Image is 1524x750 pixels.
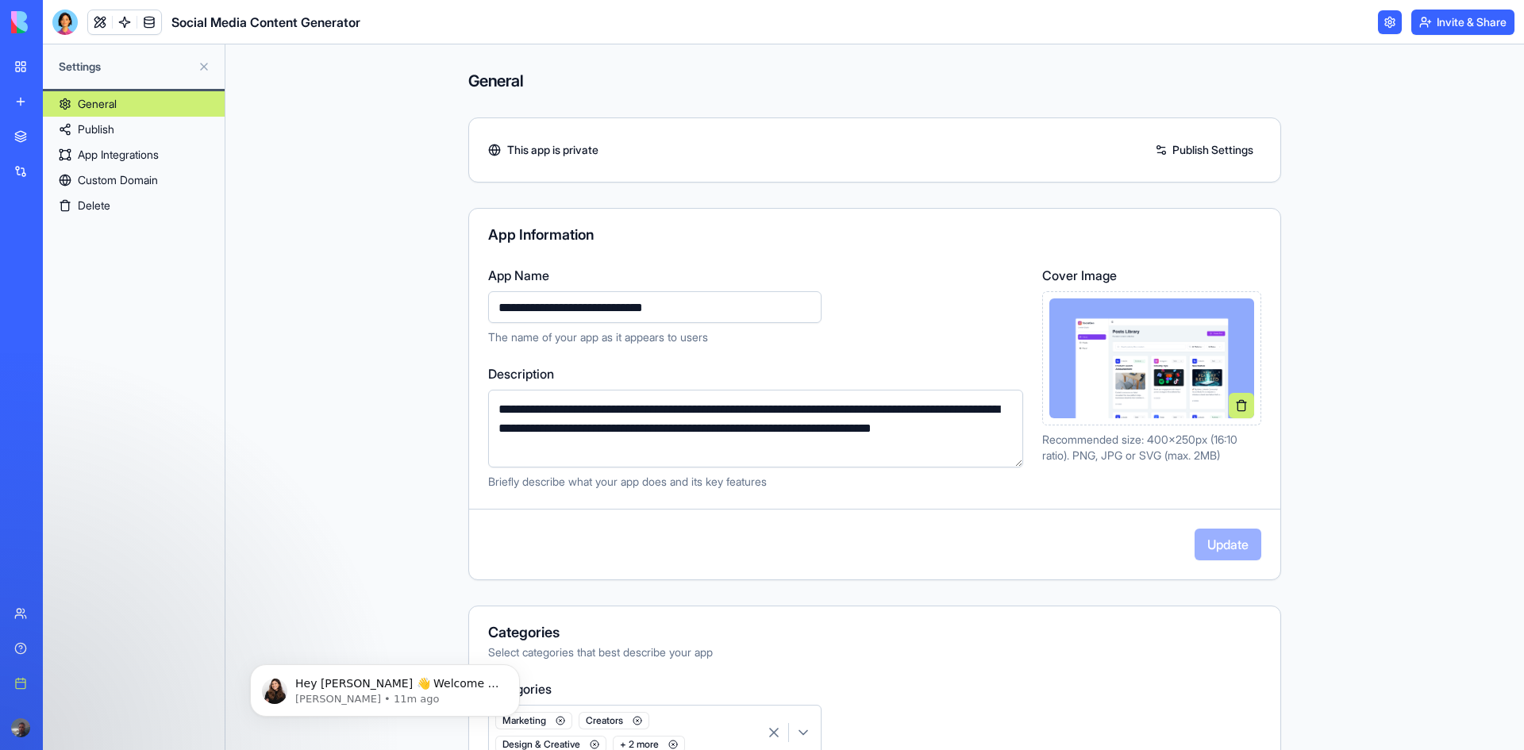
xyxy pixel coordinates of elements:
label: Cover Image [1042,266,1261,285]
img: logo [11,11,110,33]
div: Categories [488,625,1261,640]
label: Categories [488,679,1261,698]
h1: Social Media Content Generator [171,13,360,32]
span: Creators [579,712,649,729]
span: Settings [59,59,191,75]
a: Publish Settings [1147,137,1261,163]
a: Publish [43,117,225,142]
button: Invite & Share [1411,10,1514,35]
label: Description [488,364,1023,383]
img: Preview [1049,298,1254,418]
a: Delete [43,193,225,218]
div: Select categories that best describe your app [488,644,1261,660]
label: App Name [488,266,1023,285]
iframe: Intercom notifications message [226,631,544,742]
h4: General [468,70,1281,92]
a: App Integrations [43,142,225,167]
p: The name of your app as it appears to users [488,329,1023,345]
img: ACg8ocKt48AXCI9VtIhv9IdoLlSCsK2eo47jVzYBptmEZfXjmLjn-fHtyQ=s96-c [11,718,30,737]
p: Recommended size: 400x250px (16:10 ratio). PNG, JPG or SVG (max. 2MB) [1042,432,1261,463]
div: App Information [488,228,1261,242]
p: Briefly describe what your app does and its key features [488,474,1023,490]
a: Custom Domain [43,167,225,193]
a: General [43,91,225,117]
span: This app is private [507,142,598,158]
